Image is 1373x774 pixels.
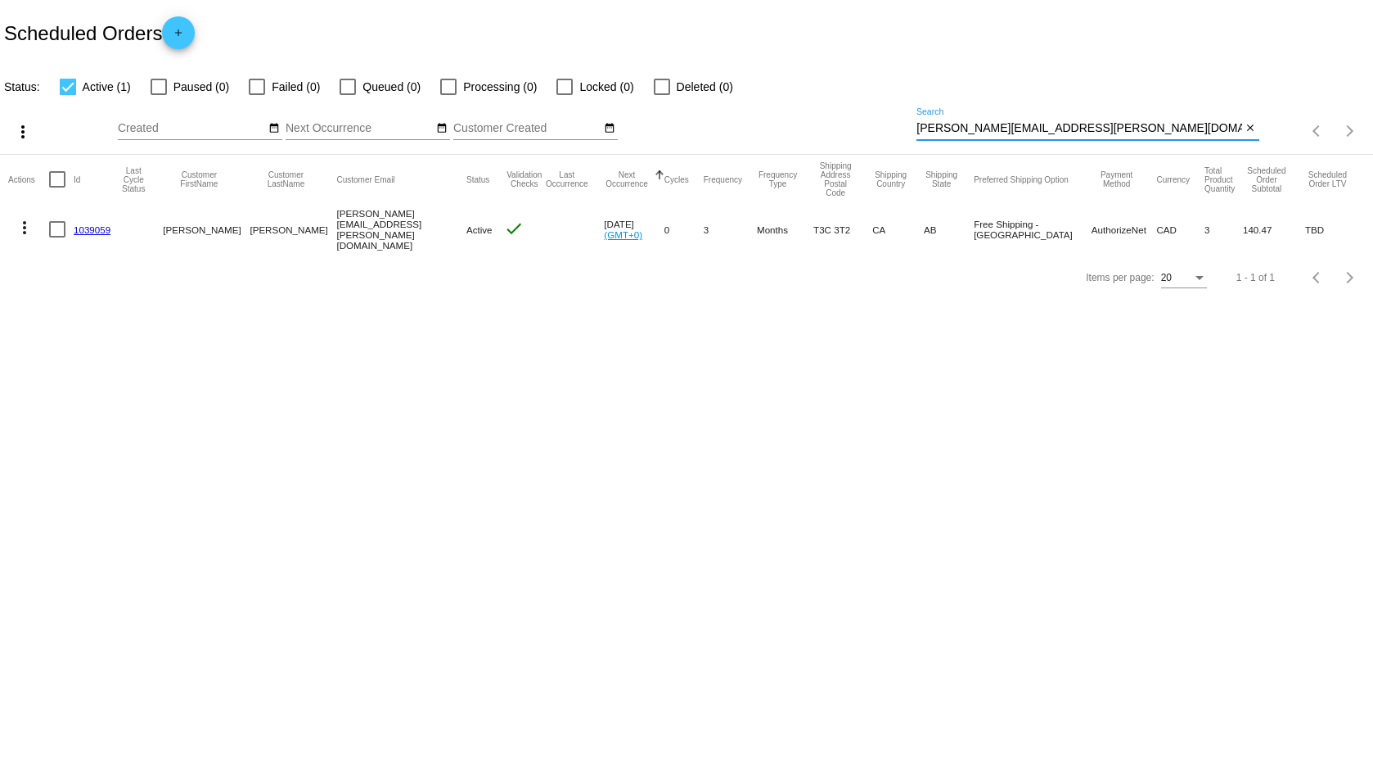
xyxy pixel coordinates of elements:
[286,122,433,135] input: Next Occurrence
[119,166,148,193] button: Change sorting for LastProcessingCycleId
[813,161,858,197] button: Change sorting for ShippingPostcode
[463,77,537,97] span: Processing (0)
[757,204,813,255] mat-cell: Months
[872,204,924,255] mat-cell: CA
[916,122,1241,135] input: Search
[544,170,589,188] button: Change sorting for LastOccurrenceUtc
[974,204,1092,255] mat-cell: Free Shipping - [GEOGRAPHIC_DATA]
[677,77,733,97] span: Deleted (0)
[604,204,664,255] mat-cell: [DATE]
[813,204,872,255] mat-cell: T3C 3T2
[1305,170,1350,188] button: Change sorting for LifetimeValue
[74,224,110,235] a: 1039059
[579,77,633,97] span: Locked (0)
[4,16,195,49] h2: Scheduled Orders
[83,77,131,97] span: Active (1)
[872,170,909,188] button: Change sorting for ShippingCountry
[604,229,642,240] a: (GMT+0)
[1243,204,1305,255] mat-cell: 140.47
[1301,261,1334,294] button: Previous page
[336,204,466,255] mat-cell: [PERSON_NAME][EMAIL_ADDRESS][PERSON_NAME][DOMAIN_NAME]
[1204,155,1243,204] mat-header-cell: Total Product Quantity
[974,174,1069,184] button: Change sorting for PreferredShippingOption
[173,77,229,97] span: Paused (0)
[272,77,320,97] span: Failed (0)
[1092,204,1157,255] mat-cell: AuthorizeNet
[362,77,421,97] span: Queued (0)
[13,122,33,142] mat-icon: more_vert
[453,122,601,135] input: Customer Created
[704,174,742,184] button: Change sorting for Frequency
[504,155,544,204] mat-header-cell: Validation Checks
[924,204,974,255] mat-cell: AB
[1156,204,1204,255] mat-cell: CAD
[74,174,80,184] button: Change sorting for Id
[169,27,188,47] mat-icon: add
[1092,170,1142,188] button: Change sorting for PaymentMethod.Type
[604,170,649,188] button: Change sorting for NextOccurrenceUtc
[1086,272,1154,283] div: Items per page:
[1243,166,1290,193] button: Change sorting for Subtotal
[15,218,34,238] mat-icon: more_vert
[1305,204,1365,255] mat-cell: TBD
[268,122,280,135] mat-icon: date_range
[1334,115,1366,147] button: Next page
[704,204,757,255] mat-cell: 3
[1156,174,1190,184] button: Change sorting for CurrencyIso
[504,219,524,238] mat-icon: check
[664,174,689,184] button: Change sorting for Cycles
[436,122,448,135] mat-icon: date_range
[1245,122,1256,135] mat-icon: close
[163,170,235,188] button: Change sorting for CustomerFirstName
[250,204,336,255] mat-cell: [PERSON_NAME]
[1236,272,1275,283] div: 1 - 1 of 1
[336,174,394,184] button: Change sorting for CustomerEmail
[163,204,250,255] mat-cell: [PERSON_NAME]
[1334,261,1366,294] button: Next page
[1242,120,1259,138] button: Clear
[8,155,49,204] mat-header-cell: Actions
[466,224,493,235] span: Active
[1204,204,1243,255] mat-cell: 3
[604,122,615,135] mat-icon: date_range
[1161,272,1172,283] span: 20
[118,122,265,135] input: Created
[250,170,322,188] button: Change sorting for CustomerLastName
[1301,115,1334,147] button: Previous page
[466,174,489,184] button: Change sorting for Status
[924,170,959,188] button: Change sorting for ShippingState
[1161,273,1207,284] mat-select: Items per page:
[664,204,704,255] mat-cell: 0
[4,80,40,93] span: Status:
[757,170,799,188] button: Change sorting for FrequencyType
